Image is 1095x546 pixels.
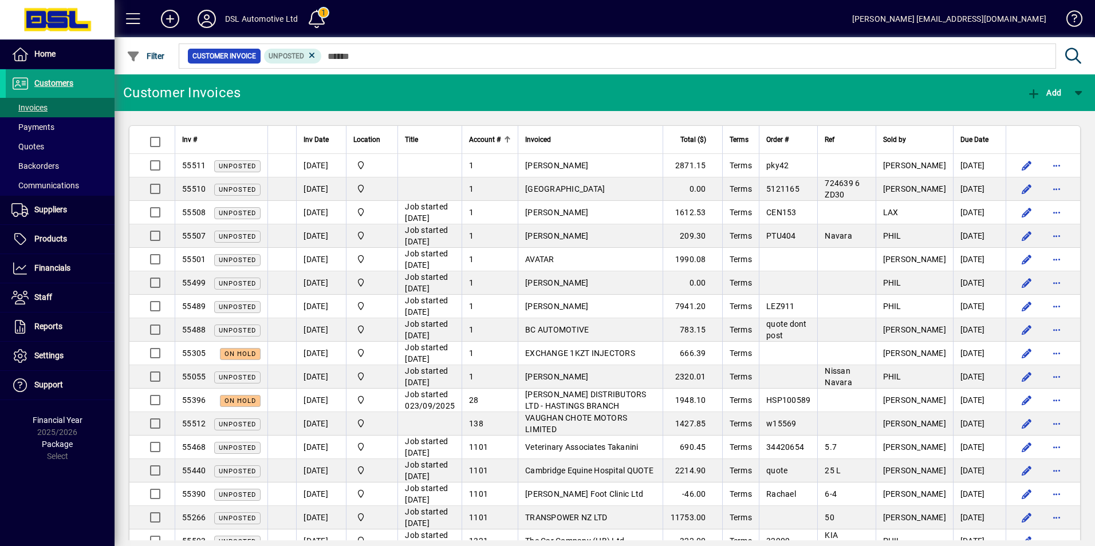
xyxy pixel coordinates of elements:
span: 1 [469,372,474,381]
td: [DATE] [953,248,1006,271]
span: Ref [825,133,834,146]
td: 209.30 [663,224,722,248]
span: Suppliers [34,205,67,214]
span: [PERSON_NAME] [883,466,946,475]
span: Unposted [219,421,256,428]
span: Terms [730,466,752,475]
span: 1101 [469,489,488,498]
div: Title [405,133,455,146]
button: Edit [1018,227,1036,245]
span: Terms [730,372,752,381]
span: TRANSPOWER NZ LTD [525,513,607,522]
a: Settings [6,342,115,370]
button: More options [1047,250,1066,268]
span: Payments [11,122,54,132]
span: [PERSON_NAME] [525,161,588,170]
span: Filter [127,52,165,61]
span: 1101 [469,466,488,475]
span: Job started [DATE] [405,296,448,316]
div: Sold by [883,133,946,146]
span: Financials [34,263,70,272]
span: Support [34,380,63,389]
span: Location [353,133,380,146]
span: [PERSON_NAME] [525,302,588,311]
span: Central [353,370,391,383]
span: quote dont post [766,319,807,340]
span: Terms [730,161,752,170]
span: 55511 [182,161,206,170]
span: Job started [DATE] [405,343,448,363]
td: [DATE] [296,389,346,412]
button: Edit [1018,156,1036,175]
span: 5121165 [766,184,799,193]
div: Location [353,133,391,146]
span: AVATAR [525,255,554,264]
span: Job started [DATE] [405,437,448,457]
td: [DATE] [953,271,1006,295]
span: PHIL [883,231,901,240]
td: -46.00 [663,482,722,506]
span: Central [353,347,391,359]
td: [DATE] [953,482,1006,506]
span: HSP100589 [766,395,810,405]
span: Total ($) [680,133,706,146]
td: [DATE] [953,154,1006,177]
span: Unposted [219,256,256,264]
span: VAUGHAN CHOTE MOTORS LIMITED [525,413,627,434]
span: Veterinary Associates Takanini [525,442,639,452]
button: Edit [1018,438,1036,456]
td: [DATE] [296,506,346,529]
a: Support [6,371,115,399]
div: Total ($) [670,133,716,146]
span: Unposted [219,491,256,498]
span: On hold [224,397,256,405]
span: Job started [DATE] [405,202,448,223]
span: Central [353,159,391,172]
div: Invoiced [525,133,656,146]
a: Products [6,225,115,254]
td: 1427.85 [663,412,722,436]
span: [PERSON_NAME] [525,208,588,217]
span: 50 [825,513,834,522]
a: Quotes [6,137,115,156]
span: Unposted [269,52,304,60]
a: Communications [6,176,115,195]
span: Add [1027,88,1061,97]
span: [PERSON_NAME] [525,231,588,240]
span: Financial Year [33,416,82,425]
td: [DATE] [296,342,346,365]
td: [DATE] [953,506,1006,529]
td: 0.00 [663,177,722,201]
td: [DATE] [953,342,1006,365]
span: Due Date [960,133,988,146]
span: [PERSON_NAME] [883,489,946,498]
span: 1 [469,349,474,358]
span: 55390 [182,489,206,498]
div: [PERSON_NAME] [EMAIL_ADDRESS][DOMAIN_NAME] [852,10,1046,28]
span: Unposted [219,303,256,311]
span: Job started [DATE] [405,272,448,293]
button: Edit [1018,250,1036,268]
span: Rachael [766,489,796,498]
a: Reports [6,312,115,341]
span: Central [353,511,391,524]
a: Invoices [6,98,115,117]
div: Order # [766,133,810,146]
span: Central [353,300,391,312]
span: Inv Date [304,133,329,146]
button: More options [1047,461,1066,480]
div: Customer Invoices [123,84,241,102]
span: Terms [730,208,752,217]
td: [DATE] [953,201,1006,224]
span: Navara [825,231,852,240]
span: 1321 [469,536,488,545]
button: More options [1047,203,1066,221]
span: Invoices [11,103,48,112]
td: [DATE] [296,177,346,201]
span: Central [353,488,391,500]
span: quote [766,466,787,475]
span: Terms [730,278,752,287]
span: Unposted [219,280,256,287]
button: Edit [1018,344,1036,362]
button: More options [1047,227,1066,245]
